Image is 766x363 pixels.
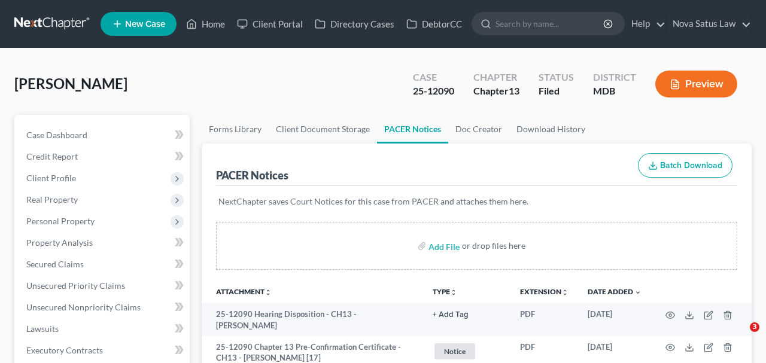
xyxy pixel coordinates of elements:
[750,322,759,332] span: 3
[588,287,642,296] a: Date Added expand_more
[26,173,76,183] span: Client Profile
[26,130,87,140] span: Case Dashboard
[561,289,569,296] i: unfold_more
[433,311,469,319] button: + Add Tag
[655,71,737,97] button: Preview
[450,289,457,296] i: unfold_more
[216,168,288,182] div: PACER Notices
[26,324,59,334] span: Lawsuits
[578,303,651,336] td: [DATE]
[265,289,272,296] i: unfold_more
[660,160,722,170] span: Batch Download
[667,13,751,35] a: Nova Satus Law
[434,343,475,359] span: Notice
[26,302,141,312] span: Unsecured Nonpriority Claims
[269,115,377,144] a: Client Document Storage
[17,232,190,254] a: Property Analysis
[634,289,642,296] i: expand_more
[17,146,190,167] a: Credit Report
[400,13,468,35] a: DebtorCC
[638,153,732,178] button: Batch Download
[496,13,605,35] input: Search by name...
[473,71,519,84] div: Chapter
[125,20,165,29] span: New Case
[26,216,95,226] span: Personal Property
[26,194,78,205] span: Real Property
[413,71,454,84] div: Case
[413,84,454,98] div: 25-12090
[26,151,78,161] span: Credit Report
[218,196,735,208] p: NextChapter saves Court Notices for this case from PACER and attaches them here.
[14,75,127,92] span: [PERSON_NAME]
[377,115,448,144] a: PACER Notices
[462,240,525,252] div: or drop files here
[593,71,636,84] div: District
[202,303,423,336] td: 25-12090 Hearing Disposition - CH13 - [PERSON_NAME]
[433,341,501,361] a: Notice
[593,84,636,98] div: MDB
[26,237,93,248] span: Property Analysis
[625,13,665,35] a: Help
[539,84,574,98] div: Filed
[202,115,269,144] a: Forms Library
[180,13,231,35] a: Home
[17,254,190,275] a: Secured Claims
[725,322,754,351] iframe: Intercom live chat
[539,71,574,84] div: Status
[520,287,569,296] a: Extensionunfold_more
[17,318,190,340] a: Lawsuits
[309,13,400,35] a: Directory Cases
[509,85,519,96] span: 13
[231,13,309,35] a: Client Portal
[17,297,190,318] a: Unsecured Nonpriority Claims
[433,288,457,296] button: TYPEunfold_more
[473,84,519,98] div: Chapter
[510,303,578,336] td: PDF
[509,115,592,144] a: Download History
[216,287,272,296] a: Attachmentunfold_more
[17,340,190,361] a: Executory Contracts
[26,345,103,355] span: Executory Contracts
[26,259,84,269] span: Secured Claims
[17,275,190,297] a: Unsecured Priority Claims
[26,280,125,291] span: Unsecured Priority Claims
[448,115,509,144] a: Doc Creator
[17,124,190,146] a: Case Dashboard
[433,309,501,320] a: + Add Tag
